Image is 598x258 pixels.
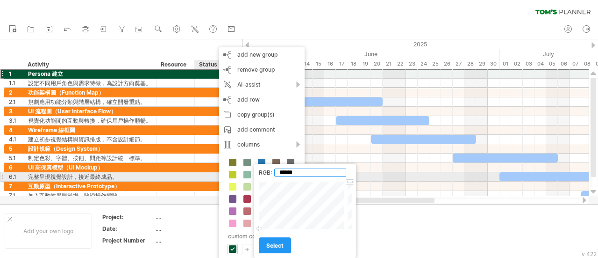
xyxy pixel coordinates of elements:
div: 5 [9,144,23,153]
div: 加入互動效果與過場，驗證操作體驗。 [28,191,151,200]
div: 視覺化功能間的互動與轉換，確保用戶操作順暢。 [28,116,151,125]
div: 7 [9,182,23,191]
div: Add your own logo [5,214,92,249]
div: Tuesday, 8 July 2025 [581,59,593,69]
div: .... [156,213,234,221]
div: Wednesday, 18 June 2025 [348,59,359,69]
div: Sunday, 6 July 2025 [558,59,570,69]
span: select [266,242,284,249]
div: Activity [28,60,151,69]
div: Thursday, 19 June 2025 [359,59,371,69]
div: Wireframe 線框圖 [28,125,151,134]
div: Wednesday, 2 July 2025 [511,59,523,69]
div: 6 [9,163,23,172]
div: Monday, 30 June 2025 [488,59,499,69]
div: Sunday, 22 June 2025 [394,59,406,69]
div: 1 [9,69,23,78]
span: remove group [237,66,275,73]
div: June 2025 [149,49,499,59]
div: 設定不同用戶角色與需求特徵，為設計方向奠基。 [28,79,151,88]
div: Sunday, 15 June 2025 [313,59,324,69]
div: 完整呈現視覺設計，接近最終成品。 [28,172,151,181]
label: RGB: [259,169,272,176]
div: Saturday, 28 June 2025 [464,59,476,69]
div: Thursday, 26 June 2025 [441,59,453,69]
div: Friday, 27 June 2025 [453,59,464,69]
div: copy group(s) [219,107,305,122]
div: add comment [219,122,305,137]
div: 5.1 [9,154,23,162]
div: Monday, 23 June 2025 [406,59,418,69]
div: 1.1 [9,79,23,88]
div: Persona 建立 [28,69,151,78]
div: AI-assist [219,77,305,92]
div: columns [219,137,305,152]
a: select [259,237,291,254]
div: 7.1 [9,191,23,200]
div: Saturday, 5 July 2025 [546,59,558,69]
div: Saturday, 21 June 2025 [383,59,394,69]
div: Monday, 16 June 2025 [324,59,336,69]
div: Tuesday, 24 June 2025 [418,59,429,69]
div: Thursday, 3 July 2025 [523,59,534,69]
div: custom colors: [224,230,297,243]
div: Monday, 7 July 2025 [570,59,581,69]
div: Sunday, 29 June 2025 [476,59,488,69]
div: 4.1 [9,135,23,144]
div: 制定色彩、字體、按鈕、間距等設計統一標準。 [28,154,151,162]
div: 2.1 [9,97,23,106]
div: 2 [9,88,23,97]
div: 建立初步視覺結構與資訊排版，不含設計細節。 [28,135,151,144]
div: .... [156,236,234,244]
div: 規劃應用功能分類與階層結構，確立開發重點。 [28,97,151,106]
div: Project Number [102,236,154,244]
div: Date: [102,225,154,233]
div: 4 [9,125,23,134]
div: Friday, 4 July 2025 [534,59,546,69]
div: Tuesday, 17 June 2025 [336,59,348,69]
div: add new group [219,47,305,62]
div: v 422 [582,251,597,258]
div: Friday, 20 June 2025 [371,59,383,69]
div: UI 流程圖（User Interface Flow） [28,107,151,116]
div: UI 高保真模型（UI Mockup） [28,163,151,172]
div: Wednesday, 25 June 2025 [429,59,441,69]
div: Resource [161,60,189,69]
div: Project: [102,213,154,221]
div: add row [219,92,305,107]
div: 6.1 [9,172,23,181]
div: 設計規範（Design System） [28,144,151,153]
div: 3 [9,107,23,116]
div: 功能架構圖（Function Map） [28,88,151,97]
div: Status [199,60,220,69]
div: 互動原型（Interactive Prototype） [28,182,151,191]
div: + [242,244,252,253]
div: 3.1 [9,116,23,125]
div: Tuesday, 1 July 2025 [499,59,511,69]
div: .... [156,225,234,233]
